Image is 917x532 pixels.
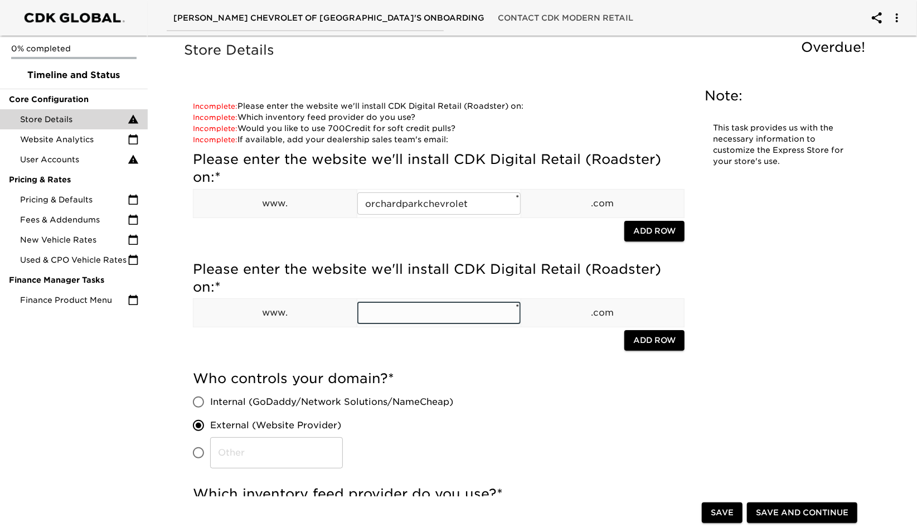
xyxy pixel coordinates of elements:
span: [PERSON_NAME] Chevrolet of [GEOGRAPHIC_DATA]'s Onboarding [173,11,484,25]
button: Add Row [624,330,685,351]
span: Add Row [633,333,676,347]
span: Website Analytics [20,134,128,145]
span: Used & CPO Vehicle Rates [20,254,128,265]
span: Store Details [20,114,128,125]
span: Save [711,506,734,520]
p: .com [521,306,685,320]
span: Core Configuration [9,94,139,105]
a: If available, add your dealership sales team's email: [193,135,448,144]
span: Add Row [633,224,676,238]
span: Pricing & Rates [9,174,139,185]
span: Save and Continue [756,506,848,520]
p: www. [193,306,357,320]
button: Save and Continue [747,503,857,524]
span: Finance Product Menu [20,294,128,306]
h5: Note: [705,87,855,105]
p: .com [521,197,685,210]
span: Pricing & Defaults [20,194,128,205]
p: This task provides us with the necessary information to customize the Express Store for your stor... [713,123,847,167]
span: User Accounts [20,154,128,165]
h5: Please enter the website we'll install CDK Digital Retail (Roadster) on: [193,260,685,296]
button: account of current user [863,4,890,31]
span: Finance Manager Tasks [9,274,139,286]
span: Incomplete: [193,113,237,122]
span: Incomplete: [193,102,237,110]
span: External (Website Provider) [210,419,341,432]
button: account of current user [884,4,910,31]
input: Other [210,437,343,468]
span: Incomplete: [193,136,237,144]
h5: Who controls your domain? [193,370,685,388]
span: New Vehicle Rates [20,234,128,245]
a: Please enter the website we'll install CDK Digital Retail (Roadster) on: [193,101,523,110]
span: Fees & Addendums [20,214,128,225]
h5: Which inventory feed provider do you use? [193,485,685,503]
button: Save [702,503,743,524]
h5: Please enter the website we'll install CDK Digital Retail (Roadster) on: [193,151,685,186]
button: Add Row [624,221,685,241]
span: Incomplete: [193,124,237,133]
span: Timeline and Status [9,69,139,82]
span: Internal (GoDaddy/Network Solutions/NameCheap) [210,395,453,409]
p: 0% completed [11,43,137,54]
p: www. [193,197,357,210]
h5: Store Details [184,41,871,59]
span: Contact CDK Modern Retail [498,11,633,25]
span: Overdue! [801,39,865,55]
a: Which inventory feed provider do you use? [193,113,415,122]
a: Would you like to use 700Credit for soft credit pulls? [193,124,455,133]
